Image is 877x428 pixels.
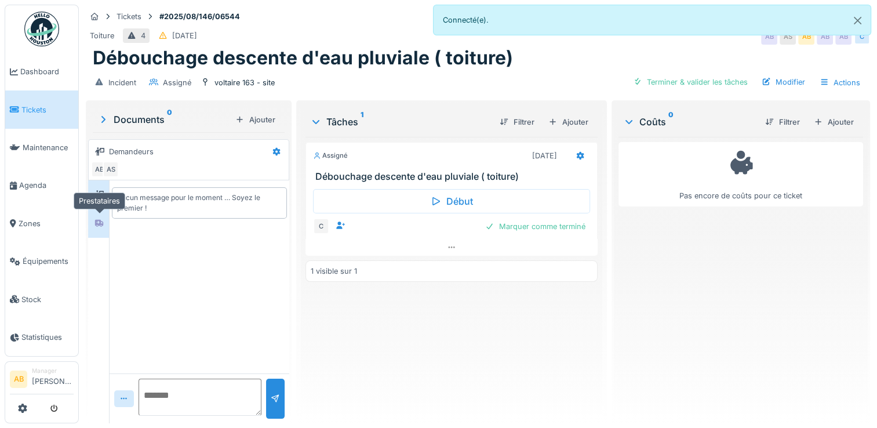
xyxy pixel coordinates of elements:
[74,193,125,209] div: Prestataires
[19,218,74,229] span: Zones
[315,171,592,182] h3: Débouchage descente d'eau pluviale ( toiture)
[20,66,74,77] span: Dashboard
[117,193,282,213] div: Aucun message pour le moment … Soyez le premier !
[814,74,865,91] div: Actions
[21,332,74,343] span: Statistiques
[361,115,363,129] sup: 1
[214,77,275,88] div: voltaire 163 - site
[10,371,27,388] li: AB
[532,150,557,161] div: [DATE]
[311,266,357,277] div: 1 visible sur 1
[835,28,851,45] div: AB
[117,11,141,22] div: Tickets
[5,90,78,128] a: Tickets
[313,218,329,234] div: C
[626,147,856,201] div: Pas encore de coûts pour ce ticket
[760,114,805,130] div: Filtrer
[623,115,756,129] div: Coûts
[5,205,78,242] a: Zones
[761,28,777,45] div: AB
[310,115,490,129] div: Tâches
[23,256,74,267] span: Équipements
[780,28,796,45] div: AS
[854,28,870,45] div: C
[5,53,78,90] a: Dashboard
[5,242,78,280] a: Équipements
[313,151,348,161] div: Assigné
[5,129,78,166] a: Maintenance
[5,318,78,356] a: Statistiques
[544,114,593,130] div: Ajouter
[668,115,674,129] sup: 0
[845,5,871,36] button: Close
[103,161,119,177] div: AS
[817,28,833,45] div: AB
[32,367,74,391] li: [PERSON_NAME]
[809,114,858,130] div: Ajouter
[5,166,78,204] a: Agenda
[433,5,872,35] div: Connecté(e).
[141,30,145,41] div: 4
[24,12,59,46] img: Badge_color-CXgf-gQk.svg
[90,30,114,41] div: Toiture
[32,367,74,375] div: Manager
[21,104,74,115] span: Tickets
[155,11,245,22] strong: #2025/08/146/06544
[108,77,136,88] div: Incident
[495,114,539,130] div: Filtrer
[628,74,752,90] div: Terminer & valider les tâches
[167,113,172,126] sup: 0
[172,30,197,41] div: [DATE]
[23,142,74,153] span: Maintenance
[21,294,74,305] span: Stock
[91,161,107,177] div: AB
[757,74,810,90] div: Modifier
[313,189,590,213] div: Début
[93,47,513,69] h1: Débouchage descente d'eau pluviale ( toiture)
[97,113,231,126] div: Documents
[798,28,814,45] div: AB
[5,280,78,318] a: Stock
[481,219,590,234] div: Marquer comme terminé
[19,180,74,191] span: Agenda
[231,112,280,128] div: Ajouter
[163,77,191,88] div: Assigné
[109,146,154,157] div: Demandeurs
[10,367,74,394] a: AB Manager[PERSON_NAME]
